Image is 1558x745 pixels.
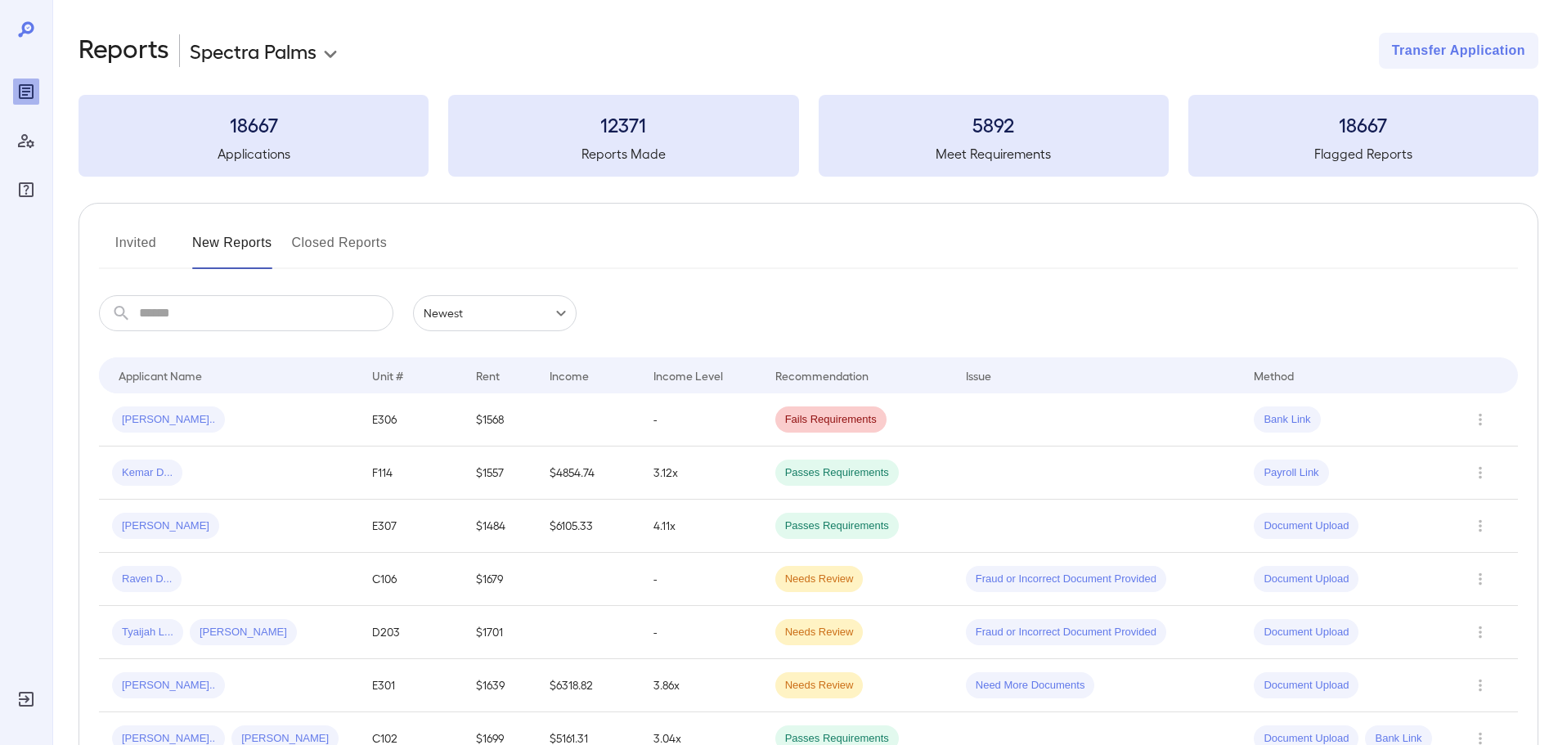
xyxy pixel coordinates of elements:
span: Needs Review [775,572,864,587]
div: Rent [476,366,502,385]
span: Raven D... [112,572,182,587]
span: Fraud or Incorrect Document Provided [966,572,1166,587]
td: $4854.74 [537,447,640,500]
td: $1568 [463,393,536,447]
button: Row Actions [1467,672,1493,698]
h3: 18667 [79,111,429,137]
span: Needs Review [775,625,864,640]
h3: 12371 [448,111,798,137]
button: Row Actions [1467,566,1493,592]
button: Invited [99,230,173,269]
button: Row Actions [1467,513,1493,539]
td: C106 [359,553,463,606]
span: Kemar D... [112,465,182,481]
div: Income [550,366,589,385]
h2: Reports [79,33,169,69]
div: Manage Users [13,128,39,154]
span: Document Upload [1254,625,1358,640]
h5: Meet Requirements [819,144,1169,164]
h3: 18667 [1188,111,1538,137]
button: Row Actions [1467,619,1493,645]
span: Document Upload [1254,678,1358,693]
td: D203 [359,606,463,659]
span: [PERSON_NAME] [112,518,219,534]
span: [PERSON_NAME] [190,625,297,640]
div: Issue [966,366,992,385]
span: Tyaijah L... [112,625,183,640]
span: Passes Requirements [775,518,899,534]
p: Spectra Palms [190,38,317,64]
span: Bank Link [1254,412,1320,428]
td: 4.11x [640,500,762,553]
summary: 18667Applications12371Reports Made5892Meet Requirements18667Flagged Reports [79,95,1538,177]
td: 3.12x [640,447,762,500]
div: Reports [13,79,39,105]
td: F114 [359,447,463,500]
td: $1701 [463,606,536,659]
td: $1557 [463,447,536,500]
span: Need More Documents [966,678,1095,693]
div: Applicant Name [119,366,202,385]
span: Fraud or Incorrect Document Provided [966,625,1166,640]
div: Method [1254,366,1294,385]
h5: Reports Made [448,144,798,164]
td: - [640,553,762,606]
td: 3.86x [640,659,762,712]
td: - [640,606,762,659]
div: Income Level [653,366,723,385]
span: Document Upload [1254,572,1358,587]
td: - [640,393,762,447]
span: [PERSON_NAME].. [112,412,225,428]
td: E307 [359,500,463,553]
div: FAQ [13,177,39,203]
h3: 5892 [819,111,1169,137]
td: $1484 [463,500,536,553]
button: Row Actions [1467,460,1493,486]
div: Recommendation [775,366,869,385]
span: Needs Review [775,678,864,693]
span: Fails Requirements [775,412,887,428]
td: $1679 [463,553,536,606]
td: $6318.82 [537,659,640,712]
span: Document Upload [1254,518,1358,534]
button: New Reports [192,230,272,269]
span: [PERSON_NAME].. [112,678,225,693]
span: Passes Requirements [775,465,899,481]
button: Closed Reports [292,230,388,269]
h5: Applications [79,144,429,164]
button: Transfer Application [1379,33,1538,69]
button: Row Actions [1467,406,1493,433]
div: Newest [413,295,577,331]
td: $1639 [463,659,536,712]
h5: Flagged Reports [1188,144,1538,164]
td: E306 [359,393,463,447]
td: E301 [359,659,463,712]
span: Payroll Link [1254,465,1328,481]
td: $6105.33 [537,500,640,553]
div: Unit # [372,366,403,385]
div: Log Out [13,686,39,712]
